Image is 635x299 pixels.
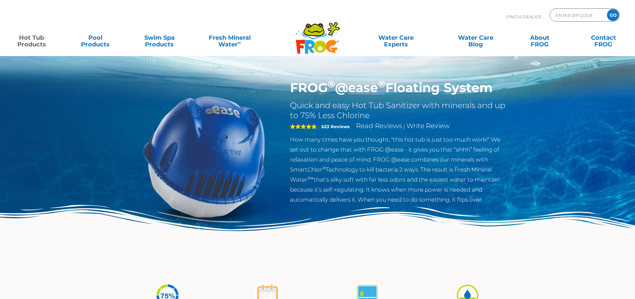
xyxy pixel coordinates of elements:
sup: ®∞ [307,176,314,181]
sup: ® [328,78,335,90]
span: 5 [290,124,317,129]
strong: 523 Reviews [321,124,350,129]
a: Read Reviews [356,122,402,130]
a: Water CareBlog [451,31,500,44]
p: Find A Dealer [506,8,541,25]
img: hot-tub-product-atease-system.png [128,80,280,233]
a: Write Review [406,122,450,130]
a: Fresh MineralWater∞ [198,31,261,44]
sup: ∞ [238,40,241,45]
input: GO [607,9,619,21]
a: AboutFROG [515,31,564,44]
a: ContactFROG [579,31,628,44]
a: Hot TubProducts [7,31,56,44]
sup: ® [322,166,326,171]
h1: FROG @ease Floating System [290,80,508,95]
sup: ® [378,78,385,90]
img: Frog Products Logo [292,13,343,54]
a: Swim SpaProducts [135,31,184,44]
a: Water CareExperts [356,31,436,44]
a: PoolProducts [71,31,120,44]
span: | [403,123,405,129]
p: How many times have you thought, “this hot tub is just too much work!” We set out to change that ... [290,134,508,205]
h2: Quick and easy Hot Tub Sanitizer with minerals and up to 75% Less Chlorine [290,100,508,120]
